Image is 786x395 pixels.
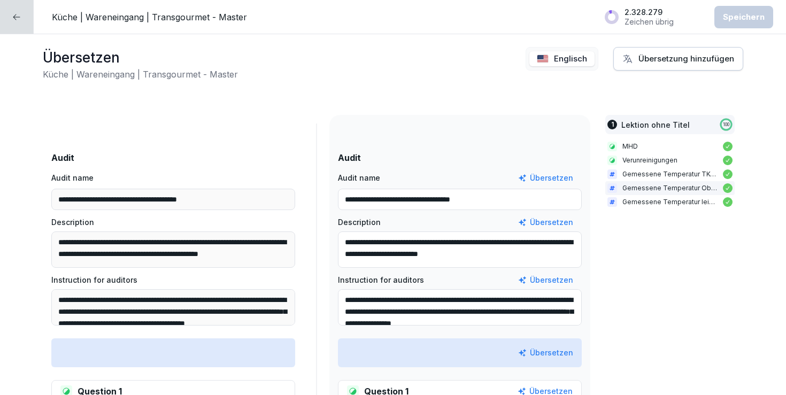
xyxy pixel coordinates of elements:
p: Gemessene Temperatur Obst & Gemüse [622,183,718,193]
button: Übersetzung hinzufügen [613,47,743,71]
div: Übersetzung hinzufügen [622,53,734,65]
p: Audit name [51,172,94,184]
h2: Küche | Wareneingang | Transgourmet - Master [43,68,238,81]
p: Audit [338,151,582,164]
p: MHD [622,142,718,151]
p: Description [51,216,94,228]
button: Übersetzen [518,274,573,286]
p: Verunreinigungen [622,156,718,165]
p: Zeichen übrig [625,17,674,27]
p: Küche | Wareneingang | Transgourmet - Master [52,11,247,24]
p: Description [338,216,381,228]
p: Instruction for auditors [51,274,137,286]
p: Audit name [338,172,380,184]
p: Audit [51,151,295,164]
p: Lektion ohne Titel [621,119,690,130]
button: 2.328.279Zeichen übrig [599,3,705,30]
button: Übersetzen [518,172,573,184]
button: Übersetzen [518,347,573,359]
img: us.svg [537,55,549,63]
h1: Übersetzen [43,47,238,68]
p: Englisch [554,53,587,65]
p: Gemessene Temperatur leicht verderbliche Produkte [622,197,718,207]
p: Instruction for auditors [338,274,424,286]
button: Speichern [714,6,773,28]
div: 1 [607,120,617,129]
p: 100 [723,121,729,128]
p: 2.328.279 [625,7,674,17]
div: Speichern [723,11,765,23]
p: Gemessene Temperatur TK-Produkte [622,169,718,179]
button: Übersetzen [518,216,573,228]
